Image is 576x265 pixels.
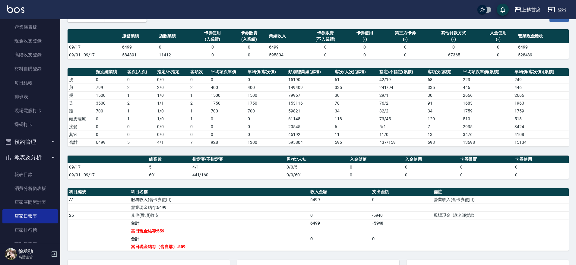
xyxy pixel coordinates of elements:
td: 4/1 [156,138,189,146]
td: 73 / 45 [378,115,426,123]
td: 染 [68,99,94,107]
td: 0 [189,123,209,131]
td: 0 [209,123,246,131]
td: 09/17 [68,43,121,51]
th: 卡券使用 [514,156,569,163]
div: 入金使用 [481,30,515,36]
div: (-) [348,36,382,43]
td: 其它 [68,131,94,138]
td: 596 [333,138,378,146]
a: 店家日報表 [2,209,58,223]
th: 單均價(客次價) [246,68,287,76]
td: 1750 [246,99,287,107]
td: 59821 [287,107,333,115]
td: 0 [94,115,126,123]
td: 799 [94,84,126,91]
td: 149409 [287,84,333,91]
td: 68 [426,76,461,84]
th: 指定/不指定(累積) [378,68,426,76]
th: 指定客/不指定客 [191,156,285,163]
td: -67365 [428,51,480,59]
td: 0 [209,131,246,138]
td: 0 [371,196,432,203]
button: save [497,4,509,16]
td: 0 [246,76,287,84]
th: 科目編號 [68,188,129,196]
td: 2 [126,84,156,91]
td: 0 [246,115,287,123]
td: 335 [426,84,461,91]
td: 13698 [461,138,513,146]
td: 11412 [157,51,194,59]
td: 0 [348,171,404,179]
td: 700 [209,107,246,115]
td: 營業現金結存:6499 [129,203,309,211]
td: 928 [209,138,246,146]
td: 接髮 [68,123,94,131]
td: 120 [426,115,461,123]
td: 頭皮理療 [68,115,94,123]
th: 類別總業績 [94,68,126,76]
td: 78 [333,99,378,107]
td: 6499 [267,43,304,51]
th: 類別總業績(累積) [287,68,333,76]
div: 卡券使用 [348,30,382,36]
td: 0 [126,131,156,138]
td: 42 / 19 [378,76,426,84]
td: 09/01 - 09/17 [68,51,121,59]
th: 男/女/未知 [285,156,348,163]
td: 7 [426,123,461,131]
td: 0 [514,163,569,171]
th: 科目名稱 [129,188,309,196]
td: 518 [513,115,569,123]
td: -5940 [371,211,432,219]
td: 3424 [513,123,569,131]
td: 45192 [287,131,333,138]
th: 客次(人次)(累積) [333,68,378,76]
td: 燙 [68,91,94,99]
button: 上越首席 [512,4,543,16]
td: 0 [459,171,514,179]
td: 15190 [287,76,333,84]
table: a dense table [68,29,569,59]
td: 0 [94,123,126,131]
td: 1 [189,91,209,99]
td: 76 / 2 [378,99,426,107]
td: 15134 [513,138,569,146]
div: (-) [385,36,426,43]
a: 高階收支登錄 [2,48,58,62]
td: 0 [404,171,459,179]
td: 當日現金結存（含自購）:559 [129,243,309,251]
td: 1 / 0 [156,91,189,99]
td: 1 [126,91,156,99]
a: 店家區間累計表 [2,195,58,209]
td: 1750 [209,99,246,107]
td: 其他(雜項)收支 [129,211,309,219]
td: 0 [348,163,404,171]
td: 剪 [68,84,94,91]
td: 446 [513,84,569,91]
th: 營業現金應收 [517,29,569,43]
td: 當日現金結存:559 [129,227,309,235]
td: 528439 [517,51,569,59]
td: 0 [189,131,209,138]
td: 510 [461,115,513,123]
td: 0 [194,43,231,51]
td: 0 / 0 [156,76,189,84]
button: 預約管理 [2,134,58,150]
td: 13 [426,131,461,138]
td: 1963 [513,99,569,107]
td: 合計 [129,235,309,243]
td: 09/17 [68,163,147,171]
th: 服務業績 [121,29,157,43]
td: 1 [126,115,156,123]
td: 6499 [309,219,371,227]
td: -5940 [371,219,432,227]
a: 排班表 [2,90,58,104]
td: 0 [231,51,267,59]
td: 2 [189,84,209,91]
h5: 徐丞勛 [18,248,49,254]
div: 卡券販賣 [232,30,266,36]
td: 0 [304,51,347,59]
td: 118 [333,115,378,123]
